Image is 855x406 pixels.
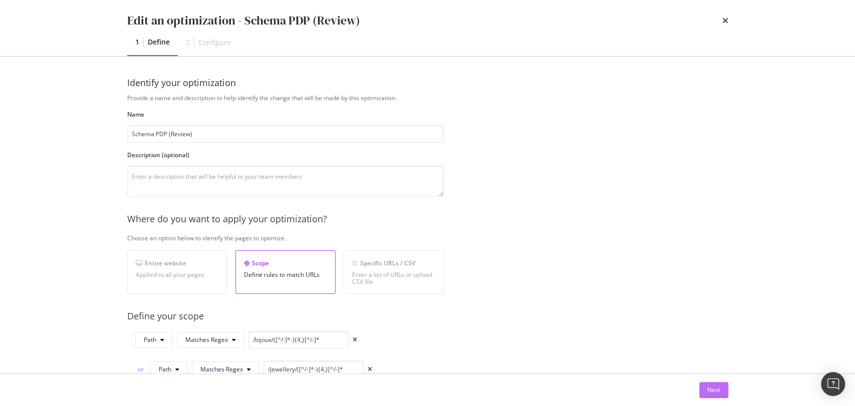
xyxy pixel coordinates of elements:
div: 1 [135,37,139,47]
div: Edit an optimization - Schema PDP (Review) [127,12,360,29]
button: Matches Regex [192,361,259,377]
div: Define rules to match URLs [244,271,327,278]
button: Next [699,382,728,398]
div: times [368,366,372,372]
button: Matches Regex [177,332,244,348]
div: times [353,337,357,343]
div: Specific URLs / CSV [352,259,435,267]
div: or [135,365,146,373]
label: Description (optional) [127,151,444,159]
div: times [722,12,728,29]
div: Open Intercom Messenger [821,372,845,396]
button: Path [150,361,188,377]
div: 2 [186,38,190,48]
div: Identify your optimization [127,77,728,90]
div: Choose an option below to identify the pages to optimize. [127,234,778,242]
div: Applied to all your pages [136,271,219,278]
div: Entire website [136,259,219,267]
input: Enter an optimization name to easily find it back [127,125,444,143]
div: Provide a name and description to help identify the change that will be made by this optimization. [127,94,778,102]
span: Path [159,365,171,373]
div: Define your scope [127,310,778,323]
div: Define [148,37,170,47]
div: Where do you want to apply your optimization? [127,213,778,226]
span: Matches Regex [200,365,243,373]
button: Path [135,332,173,348]
div: Next [707,385,720,394]
div: Enter a list of URLs or upload CSV file [352,271,435,285]
div: Scope [244,259,327,267]
span: Matches Regex [185,335,228,344]
label: Name [127,110,444,119]
span: Path [144,335,156,344]
div: Configure [198,38,231,48]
